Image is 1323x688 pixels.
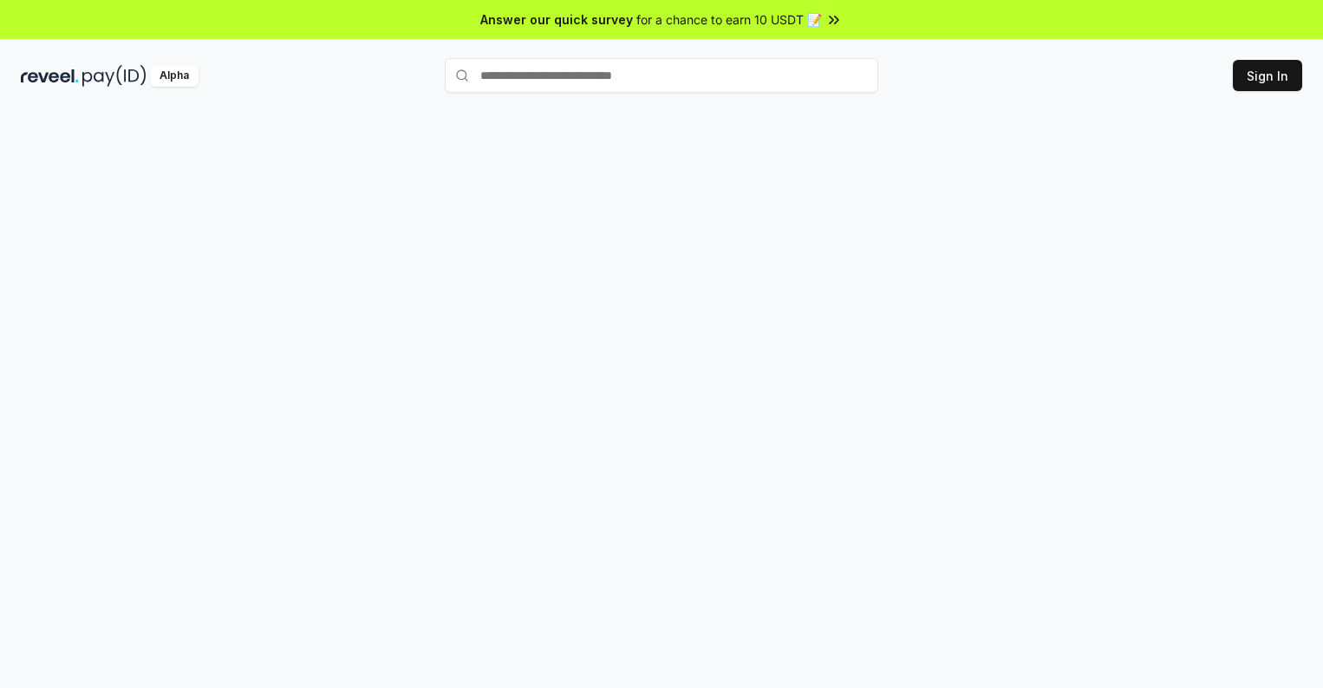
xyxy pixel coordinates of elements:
[150,65,199,87] div: Alpha
[480,10,633,29] span: Answer our quick survey
[1233,60,1302,91] button: Sign In
[21,65,79,87] img: reveel_dark
[82,65,147,87] img: pay_id
[636,10,822,29] span: for a chance to earn 10 USDT 📝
